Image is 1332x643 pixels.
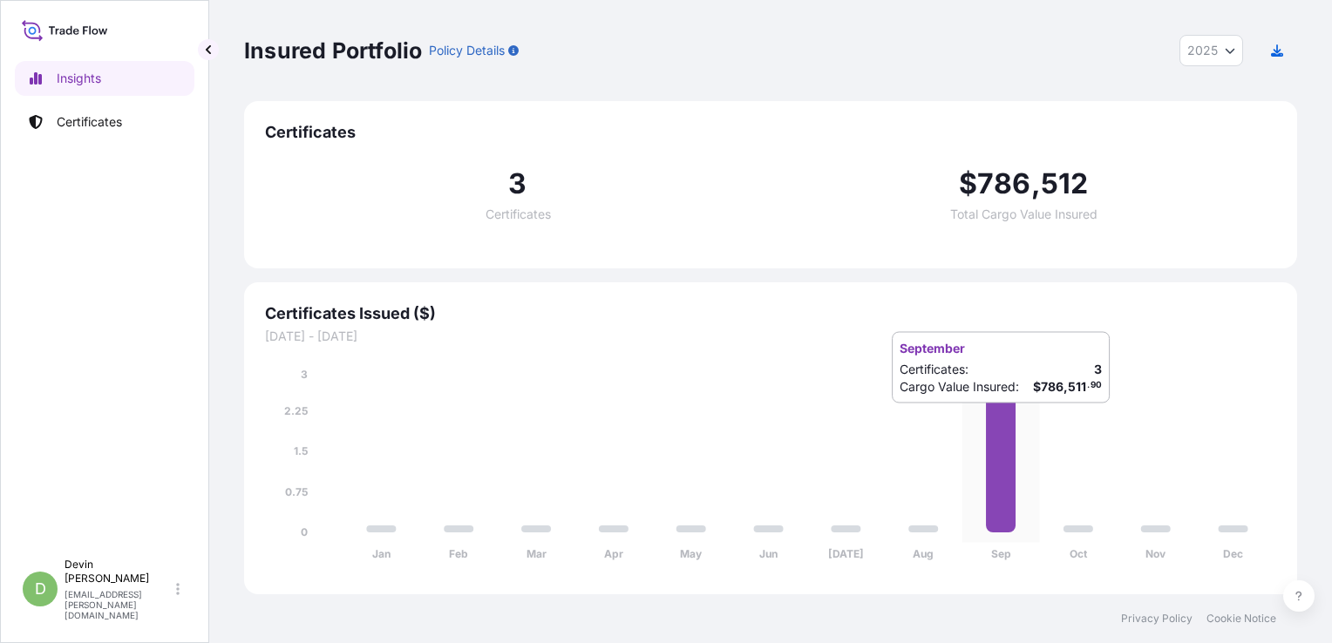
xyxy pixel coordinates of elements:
span: D [35,580,46,598]
a: Certificates [15,105,194,139]
span: $ [959,170,977,198]
p: Insights [57,70,101,87]
span: , [1031,170,1041,198]
a: Cookie Notice [1206,612,1276,626]
a: Privacy Policy [1121,612,1193,626]
tspan: 2.25 [284,404,308,417]
tspan: Oct [1070,547,1088,560]
tspan: [DATE] [828,547,864,560]
span: 2025 [1187,42,1218,59]
tspan: 0 [301,525,308,538]
tspan: Aug [913,547,934,560]
tspan: Sep [991,547,1011,560]
tspan: Apr [604,547,623,560]
tspan: 0.75 [285,485,308,498]
tspan: Jun [759,547,778,560]
span: Certificates Issued ($) [265,303,1276,324]
tspan: Nov [1145,547,1166,560]
tspan: Jan [372,547,391,560]
tspan: May [680,547,703,560]
p: Insured Portfolio [244,37,422,64]
span: Certificates [486,208,551,220]
span: Total Cargo Value Insured [950,208,1098,220]
tspan: Mar [527,547,547,560]
a: Insights [15,61,194,96]
span: [DATE] - [DATE] [265,328,1276,345]
tspan: Dec [1223,547,1243,560]
p: Certificates [57,113,122,131]
tspan: 3 [301,368,308,381]
tspan: 1.5 [294,444,308,457]
button: Year Selector [1179,35,1243,66]
span: 512 [1041,170,1089,198]
p: Policy Details [429,42,505,59]
p: [EMAIL_ADDRESS][PERSON_NAME][DOMAIN_NAME] [65,589,173,620]
span: 3 [508,170,527,198]
p: Devin [PERSON_NAME] [65,558,173,585]
span: Certificates [265,122,1276,143]
span: 786 [977,170,1031,198]
tspan: Feb [449,547,468,560]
